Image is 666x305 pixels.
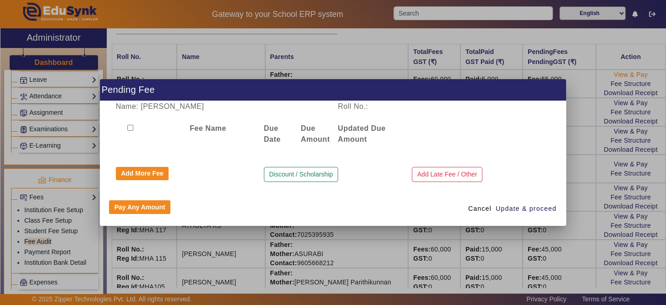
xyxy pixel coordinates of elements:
div: Name: [PERSON_NAME] [111,101,333,112]
div: Roll No.: [333,101,444,112]
span: Cancel [468,204,491,214]
b: Due Amount [301,124,330,143]
b: Updated Due Amount [338,124,385,143]
button: Update & proceed [495,200,557,217]
b: Due Date [264,124,281,143]
button: Pay Any Amount [109,200,170,214]
button: Discount / Scholarship [264,167,338,182]
button: Add Late Fee / Other [412,167,482,182]
b: Fee Name [190,124,226,132]
span: Update & proceed [496,204,557,214]
h1: Pending Fee [100,79,566,101]
button: Cancel [464,200,495,217]
button: Add More Fee [116,167,169,181]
